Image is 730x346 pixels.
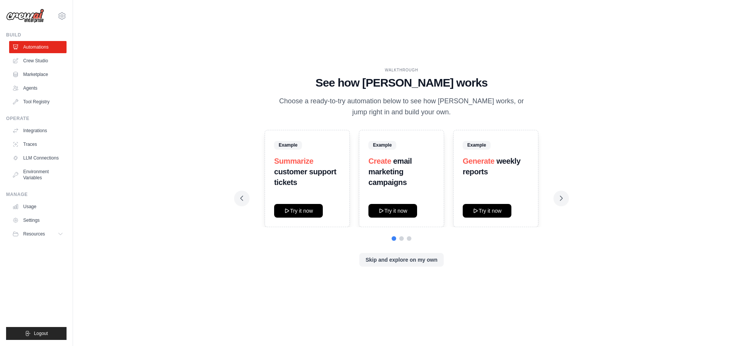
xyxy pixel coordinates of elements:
h1: See how [PERSON_NAME] works [240,76,563,90]
a: Tool Registry [9,96,67,108]
div: WALKTHROUGH [240,67,563,73]
a: Marketplace [9,68,67,81]
span: Example [274,141,302,149]
span: Example [368,141,396,149]
button: Try it now [463,204,511,218]
strong: weekly reports [463,157,521,176]
a: Crew Studio [9,55,67,67]
p: Choose a ready-to-try automation below to see how [PERSON_NAME] works, or jump right in and build... [274,96,529,118]
a: Usage [9,201,67,213]
button: Logout [6,327,67,340]
button: Try it now [368,204,417,218]
span: Summarize [274,157,313,165]
span: Create [368,157,391,165]
a: LLM Connections [9,152,67,164]
div: Operate [6,115,67,122]
a: Agents [9,82,67,94]
div: Build [6,32,67,38]
span: Generate [463,157,495,165]
a: Integrations [9,125,67,137]
img: Logo [6,9,44,23]
button: Try it now [274,204,323,218]
a: Traces [9,138,67,150]
a: Automations [9,41,67,53]
span: Logout [34,330,48,337]
button: Resources [9,228,67,240]
a: Settings [9,214,67,226]
span: Example [463,141,490,149]
div: Manage [6,191,67,197]
button: Skip and explore on my own [359,253,443,267]
strong: email marketing campaigns [368,157,412,186]
a: Environment Variables [9,166,67,184]
span: Resources [23,231,45,237]
strong: customer support tickets [274,167,336,186]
